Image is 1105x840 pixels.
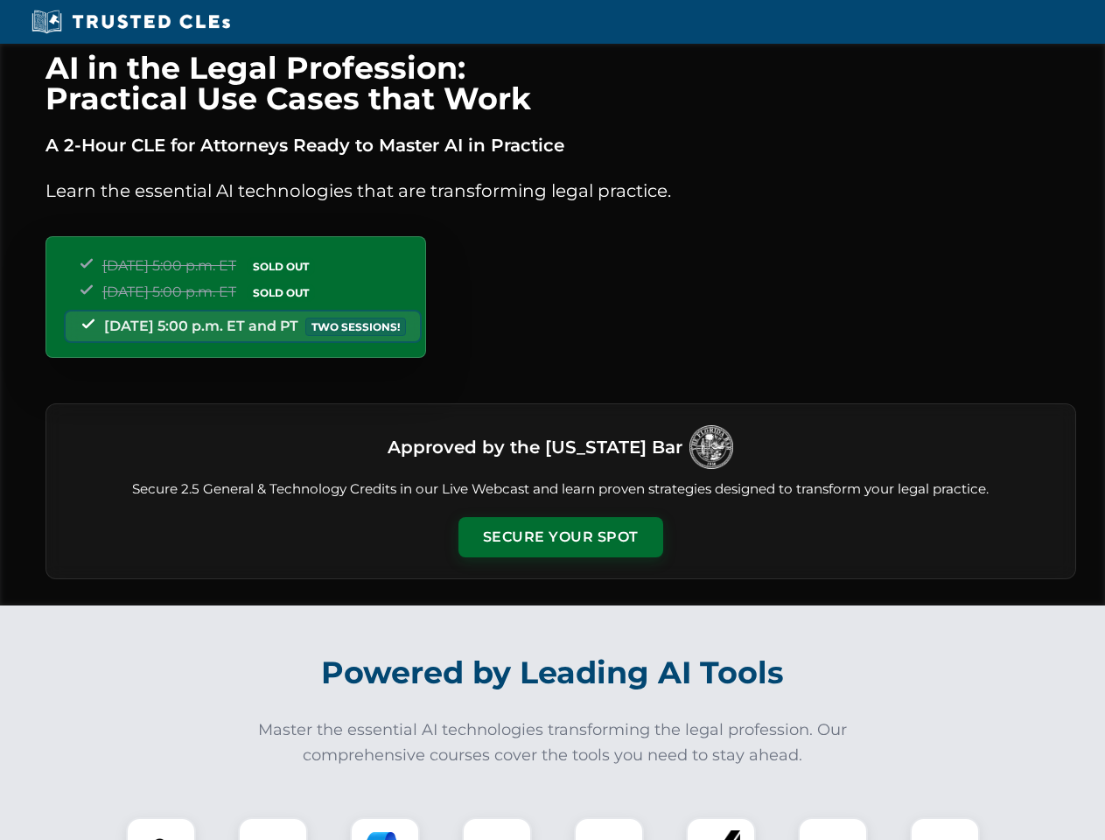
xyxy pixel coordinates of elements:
p: A 2-Hour CLE for Attorneys Ready to Master AI in Practice [45,131,1076,159]
p: Learn the essential AI technologies that are transforming legal practice. [45,177,1076,205]
button: Secure Your Spot [458,517,663,557]
p: Secure 2.5 General & Technology Credits in our Live Webcast and learn proven strategies designed ... [67,479,1054,500]
h1: AI in the Legal Profession: Practical Use Cases that Work [45,52,1076,114]
p: Master the essential AI technologies transforming the legal profession. Our comprehensive courses... [247,717,859,768]
span: [DATE] 5:00 p.m. ET [102,257,236,274]
span: SOLD OUT [247,257,315,276]
h3: Approved by the [US_STATE] Bar [388,431,682,463]
img: Logo [689,425,733,469]
span: [DATE] 5:00 p.m. ET [102,283,236,300]
span: SOLD OUT [247,283,315,302]
h2: Powered by Leading AI Tools [68,642,1038,703]
img: Trusted CLEs [26,9,235,35]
